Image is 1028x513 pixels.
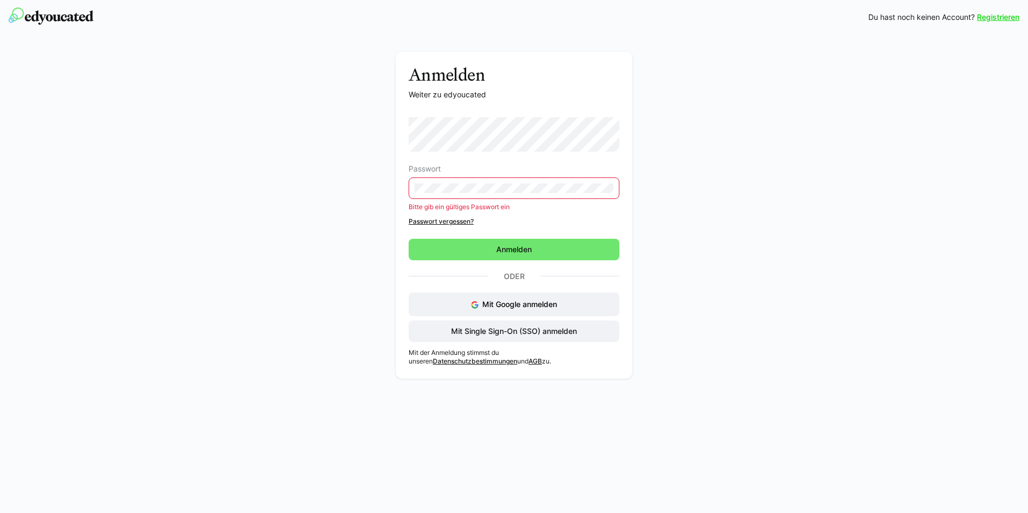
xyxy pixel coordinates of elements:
p: Mit der Anmeldung stimmst du unseren und zu. [409,348,619,366]
a: Datenschutzbestimmungen [433,357,517,365]
h3: Anmelden [409,65,619,85]
p: Weiter zu edyoucated [409,89,619,100]
a: Registrieren [977,12,1019,23]
span: Passwort [409,165,441,173]
a: AGB [529,357,542,365]
a: Passwort vergessen? [409,217,619,226]
span: Anmelden [495,244,533,255]
span: Du hast noch keinen Account? [868,12,975,23]
button: Mit Single Sign-On (SSO) anmelden [409,320,619,342]
span: Mit Single Sign-On (SSO) anmelden [449,326,579,337]
p: Oder [488,269,540,284]
img: edyoucated [9,8,94,25]
button: Anmelden [409,239,619,260]
button: Mit Google anmelden [409,293,619,316]
span: Bitte gib ein gültiges Passwort ein [409,203,510,211]
span: Mit Google anmelden [482,300,557,309]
